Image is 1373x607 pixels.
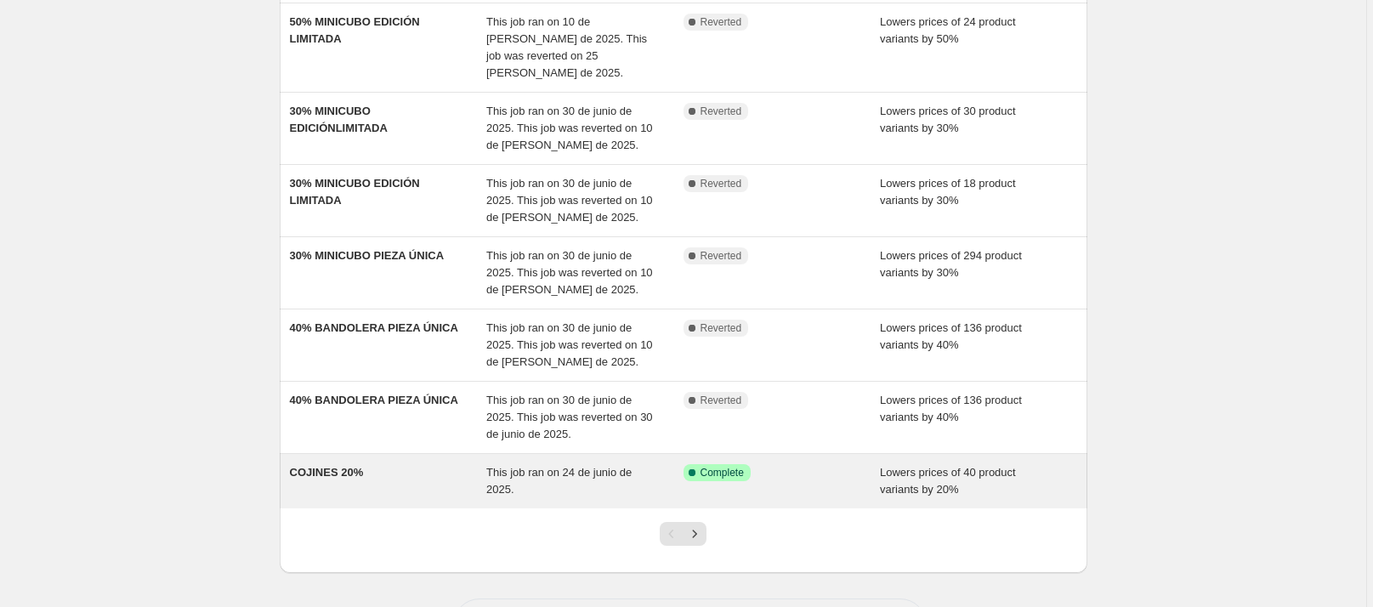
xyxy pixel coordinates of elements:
span: Reverted [701,105,742,118]
span: This job ran on 24 de junio de 2025. [486,466,632,496]
span: Lowers prices of 18 product variants by 30% [880,177,1016,207]
span: 50% MINICUBO EDICIÓN LIMITADA [290,15,420,45]
span: Lowers prices of 294 product variants by 30% [880,249,1022,279]
span: Lowers prices of 136 product variants by 40% [880,321,1022,351]
span: Lowers prices of 30 product variants by 30% [880,105,1016,134]
span: 40% BANDOLERA PIEZA ÚNICA [290,321,458,334]
span: Lowers prices of 40 product variants by 20% [880,466,1016,496]
span: This job ran on 30 de junio de 2025. This job was reverted on 10 de [PERSON_NAME] de 2025. [486,249,653,296]
span: Complete [701,466,744,479]
span: This job ran on 30 de junio de 2025. This job was reverted on 10 de [PERSON_NAME] de 2025. [486,105,653,151]
span: COJINES 20% [290,466,364,479]
span: This job ran on 30 de junio de 2025. This job was reverted on 10 de [PERSON_NAME] de 2025. [486,321,653,368]
span: 30% MINICUBO PIEZA ÚNICA [290,249,445,262]
span: 30% MINICUBO EDICIÓNLIMITADA [290,105,388,134]
span: This job ran on 30 de junio de 2025. This job was reverted on 30 de junio de 2025. [486,394,653,440]
span: Reverted [701,177,742,190]
span: This job ran on 30 de junio de 2025. This job was reverted on 10 de [PERSON_NAME] de 2025. [486,177,653,224]
nav: Pagination [660,522,706,546]
span: Lowers prices of 24 product variants by 50% [880,15,1016,45]
span: Reverted [701,321,742,335]
span: Reverted [701,394,742,407]
button: Next [683,522,706,546]
span: Lowers prices of 136 product variants by 40% [880,394,1022,423]
span: Reverted [701,15,742,29]
span: 40% BANDOLERA PIEZA ÚNICA [290,394,458,406]
span: This job ran on 10 de [PERSON_NAME] de 2025. This job was reverted on 25 [PERSON_NAME] de 2025. [486,15,647,79]
span: Reverted [701,249,742,263]
span: 30% MINICUBO EDICIÓN LIMITADA [290,177,420,207]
